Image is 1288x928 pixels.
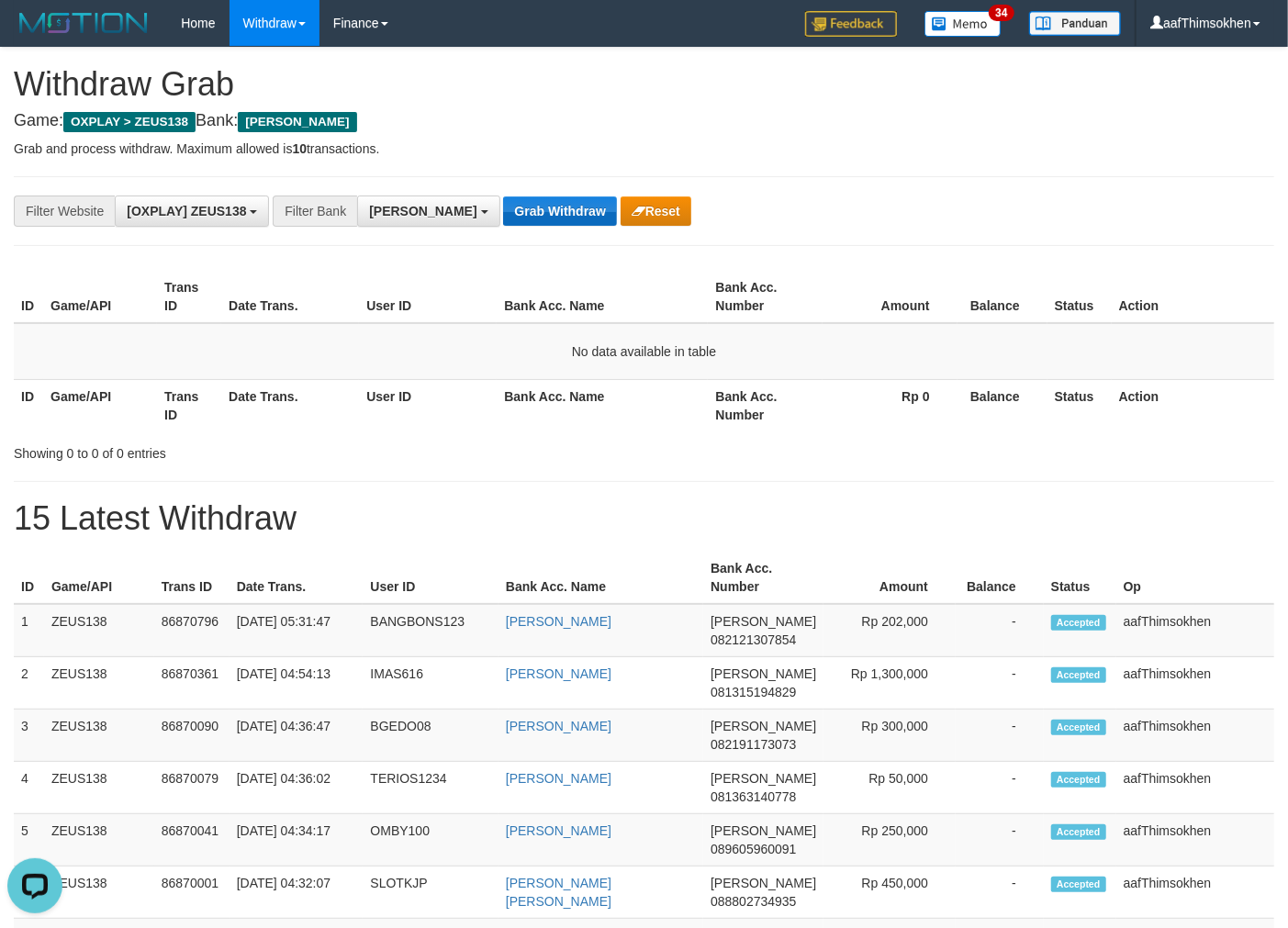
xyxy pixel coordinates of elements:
button: [OXPLAY] ZEUS138 [115,196,269,227]
span: [PERSON_NAME] [711,823,816,838]
td: - [956,604,1044,657]
th: Date Trans. [230,552,364,604]
td: 5 [14,814,44,867]
td: 86870041 [154,814,230,867]
td: Rp 300,000 [823,710,956,762]
td: aafThimsokhen [1116,657,1274,710]
td: ZEUS138 [44,762,154,814]
span: Accepted [1051,772,1106,788]
th: Action [1112,271,1274,323]
span: Accepted [1051,877,1106,892]
td: ZEUS138 [44,867,154,919]
th: Action [1112,379,1274,431]
span: 34 [989,5,1014,21]
th: Game/API [43,379,157,431]
td: - [956,814,1044,867]
th: User ID [359,271,497,323]
td: - [956,762,1044,814]
h1: Withdraw Grab [14,66,1274,103]
td: 86870079 [154,762,230,814]
th: ID [14,552,44,604]
td: 2 [14,657,44,710]
th: Date Trans. [221,379,359,431]
td: BANGBONS123 [363,604,498,657]
td: BGEDO08 [363,710,498,762]
span: OXPLAY > ZEUS138 [63,112,196,132]
td: 3 [14,710,44,762]
td: Rp 250,000 [823,814,956,867]
img: panduan.png [1029,11,1121,36]
td: Rp 1,300,000 [823,657,956,710]
th: Game/API [44,552,154,604]
span: [PERSON_NAME] [711,719,816,733]
span: [PERSON_NAME] [711,771,816,786]
span: [PERSON_NAME] [711,614,816,629]
td: - [956,657,1044,710]
th: ID [14,379,43,431]
th: User ID [359,379,497,431]
span: Copy 082121307854 to clipboard [711,632,796,647]
td: 86870796 [154,604,230,657]
a: [PERSON_NAME] [506,666,611,681]
td: SLOTKJP [363,867,498,919]
td: aafThimsokhen [1116,710,1274,762]
th: Balance [958,271,1047,323]
a: [PERSON_NAME] [506,614,611,629]
a: [PERSON_NAME] [506,719,611,733]
td: ZEUS138 [44,604,154,657]
div: Filter Bank [273,196,357,227]
button: Open LiveChat chat widget [7,7,62,62]
td: [DATE] 04:36:47 [230,710,364,762]
th: Bank Acc. Number [708,379,822,431]
a: [PERSON_NAME] [PERSON_NAME] [506,876,611,909]
span: Accepted [1051,824,1106,840]
a: [PERSON_NAME] [506,771,611,786]
td: Rp 50,000 [823,762,956,814]
div: Showing 0 to 0 of 0 entries [14,437,523,463]
td: aafThimsokhen [1116,814,1274,867]
span: Copy 081315194829 to clipboard [711,685,796,699]
span: Copy 088802734935 to clipboard [711,894,796,909]
th: Op [1116,552,1274,604]
span: Accepted [1051,720,1106,735]
td: [DATE] 04:36:02 [230,762,364,814]
th: Balance [956,552,1044,604]
th: Bank Acc. Number [708,271,822,323]
img: MOTION_logo.png [14,9,153,37]
strong: 10 [292,141,307,156]
th: Bank Acc. Name [497,379,708,431]
button: [PERSON_NAME] [357,196,499,227]
a: [PERSON_NAME] [506,823,611,838]
span: [PERSON_NAME] [238,112,356,132]
p: Grab and process withdraw. Maximum allowed is transactions. [14,140,1274,158]
img: Button%20Memo.svg [924,11,1002,37]
td: IMAS616 [363,657,498,710]
th: Trans ID [157,271,221,323]
th: Status [1047,379,1112,431]
div: Filter Website [14,196,115,227]
td: TERIOS1234 [363,762,498,814]
th: Bank Acc. Number [703,552,823,604]
span: [OXPLAY] ZEUS138 [127,204,246,218]
td: [DATE] 04:34:17 [230,814,364,867]
span: Accepted [1051,615,1106,631]
td: aafThimsokhen [1116,604,1274,657]
td: aafThimsokhen [1116,867,1274,919]
td: ZEUS138 [44,710,154,762]
th: ID [14,271,43,323]
th: Trans ID [157,379,221,431]
td: Rp 202,000 [823,604,956,657]
th: Date Trans. [221,271,359,323]
td: ZEUS138 [44,657,154,710]
th: Bank Acc. Name [498,552,703,604]
span: [PERSON_NAME] [711,666,816,681]
span: Accepted [1051,667,1106,683]
td: 86870090 [154,710,230,762]
h1: 15 Latest Withdraw [14,500,1274,537]
td: ZEUS138 [44,814,154,867]
span: Copy 082191173073 to clipboard [711,737,796,752]
th: Balance [958,379,1047,431]
span: [PERSON_NAME] [369,204,476,218]
td: - [956,710,1044,762]
td: - [956,867,1044,919]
